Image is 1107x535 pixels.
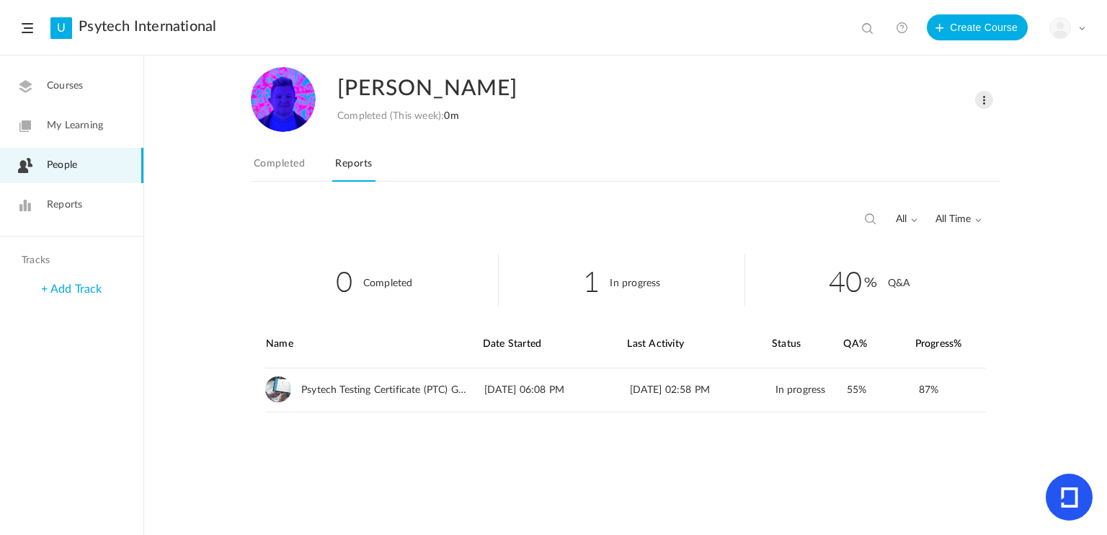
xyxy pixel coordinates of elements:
div: Completed (This week): [337,110,459,123]
cite: Q&A [888,278,910,288]
div: 87% [919,377,974,403]
div: In progress [775,368,846,412]
img: group-5916.png [265,376,291,402]
a: + Add Track [41,283,102,295]
span: 0m [444,111,458,121]
span: Reports [47,198,82,213]
span: 40 [829,260,878,301]
span: Psytech Testing Certificate (PTC) GeneSys [301,384,470,397]
h4: Tracks [22,255,118,267]
div: [DATE] 02:58 PM [630,368,773,412]
div: Status [772,321,843,368]
div: Progress% [915,321,986,368]
div: Name [266,321,481,368]
span: all [896,213,917,226]
div: 55% [847,368,917,412]
a: Completed [251,154,308,182]
span: My Learning [47,118,103,133]
div: Last Activity [627,321,770,368]
div: QA% [843,321,914,368]
a: U [50,17,72,39]
cite: Completed [363,278,413,288]
span: People [47,158,77,173]
a: Reports [332,154,375,182]
cite: In progress [610,278,660,288]
h2: [PERSON_NAME] [337,67,937,110]
div: Date Started [483,321,626,368]
button: Create Course [927,14,1028,40]
div: [DATE] 06:08 PM [484,368,628,412]
span: All Time [935,213,982,226]
a: Psytech International [79,18,216,35]
span: Courses [47,79,83,94]
img: photo.jpg [251,67,316,132]
span: 0 [336,260,352,301]
span: 1 [583,260,600,301]
img: user-image.png [1050,18,1070,38]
